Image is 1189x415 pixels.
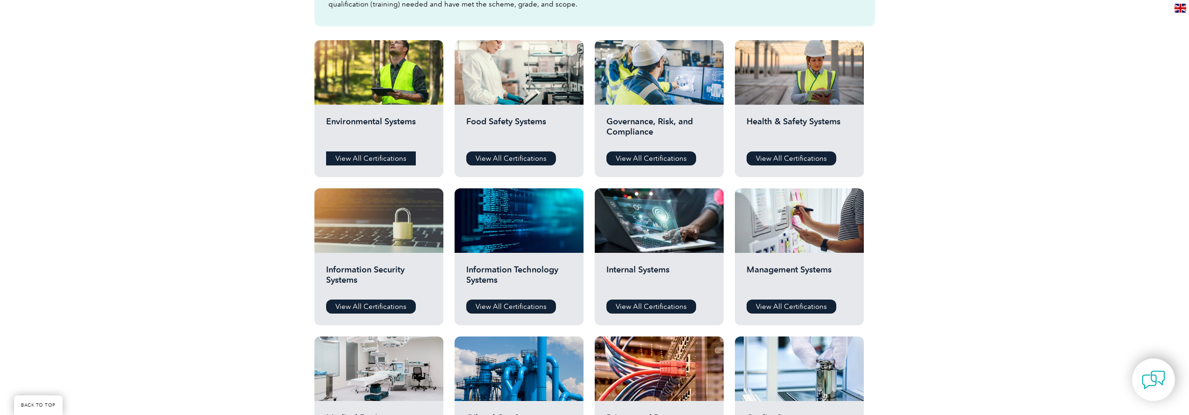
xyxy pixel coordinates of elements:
[466,265,572,293] h2: Information Technology Systems
[466,116,572,144] h2: Food Safety Systems
[326,265,432,293] h2: Information Security Systems
[747,300,836,314] a: View All Certifications
[326,300,416,314] a: View All Certifications
[1142,368,1165,392] img: contact-chat.png
[747,265,852,293] h2: Management Systems
[14,395,63,415] a: BACK TO TOP
[747,116,852,144] h2: Health & Safety Systems
[1175,4,1186,13] img: en
[606,116,712,144] h2: Governance, Risk, and Compliance
[326,116,432,144] h2: Environmental Systems
[606,151,696,165] a: View All Certifications
[466,300,556,314] a: View All Certifications
[747,151,836,165] a: View All Certifications
[606,300,696,314] a: View All Certifications
[606,265,712,293] h2: Internal Systems
[466,151,556,165] a: View All Certifications
[326,151,416,165] a: View All Certifications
